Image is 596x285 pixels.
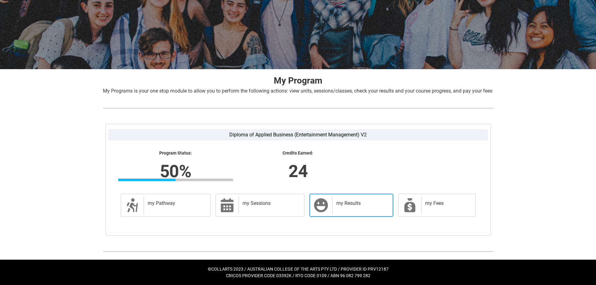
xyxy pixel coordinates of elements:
[78,158,273,184] lightning-formatted-number: 50%
[241,150,355,156] lightning-formatted-text: Credits Earned:
[336,200,386,206] h2: my Results
[118,150,233,156] lightning-formatted-text: Program Status:
[402,198,417,213] span: My Payments
[118,179,233,181] div: Progress Bar
[125,198,140,213] span: Description of icon when needed
[121,194,211,217] a: my Pathway
[108,129,488,140] label: Diploma of Applied Business (Entertainment Management) V2
[200,158,395,184] lightning-formatted-number: 24
[425,200,469,206] h2: my Fees
[274,75,322,86] strong: My Program
[216,194,304,217] a: my Sessions
[242,200,298,206] h2: my Sessions
[103,248,493,255] img: REDU_GREY_LINE
[103,88,492,94] span: My Programs is your one stop module to allow you to perform the following actions: view units, se...
[309,194,393,217] a: my Results
[103,105,493,111] img: REDU_GREY_LINE
[398,194,476,217] a: my Fees
[148,200,204,206] h2: my Pathway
